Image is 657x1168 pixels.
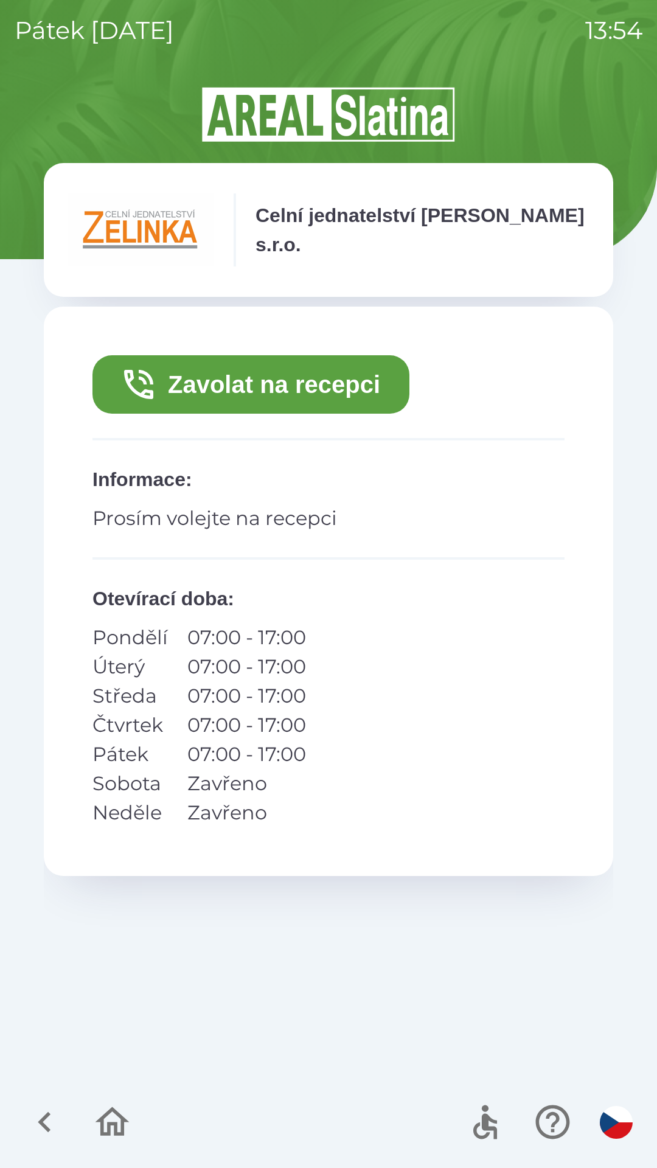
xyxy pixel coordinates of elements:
button: Zavolat na recepci [92,355,409,414]
p: 07:00 - 17:00 [187,740,306,769]
p: 13:54 [585,12,642,49]
img: cs flag [600,1106,633,1139]
p: Prosím volejte na recepci [92,504,565,533]
p: 07:00 - 17:00 [187,652,306,681]
p: Sobota [92,769,168,798]
p: Pondělí [92,623,168,652]
p: Otevírací doba : [92,584,565,613]
p: Úterý [92,652,168,681]
p: Zavřeno [187,769,306,798]
p: Neděle [92,798,168,827]
p: Zavřeno [187,798,306,827]
p: Středa [92,681,168,711]
p: Celní jednatelství [PERSON_NAME] s.r.o. [255,201,589,259]
p: Pátek [92,740,168,769]
p: 07:00 - 17:00 [187,711,306,740]
img: e791fe39-6e5c-4488-8406-01cea90b779d.png [68,193,214,266]
p: 07:00 - 17:00 [187,681,306,711]
p: Informace : [92,465,565,494]
p: 07:00 - 17:00 [187,623,306,652]
img: Logo [44,85,613,144]
p: Čtvrtek [92,711,168,740]
p: pátek [DATE] [15,12,174,49]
